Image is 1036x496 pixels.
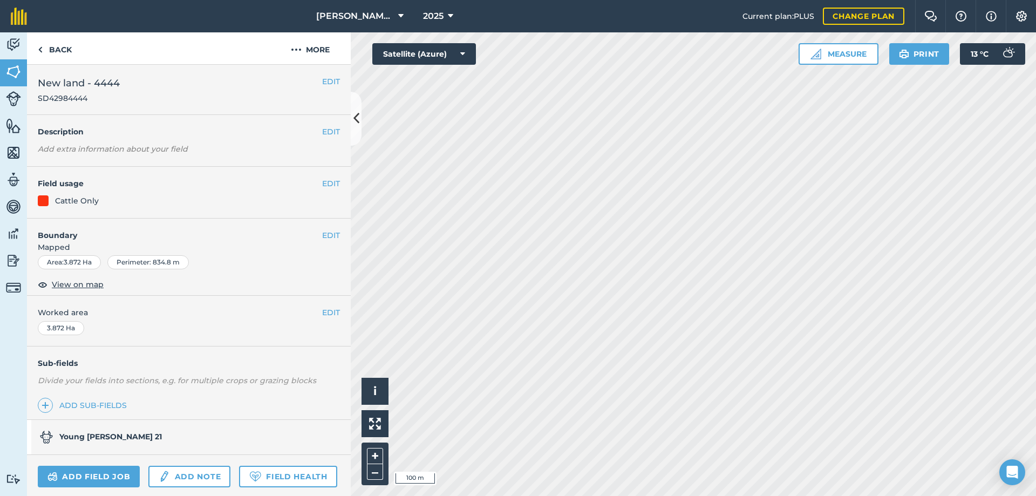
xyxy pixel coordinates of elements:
[38,144,188,154] em: Add extra information about your field
[55,195,99,207] div: Cattle Only
[11,8,27,25] img: fieldmargin Logo
[47,470,58,483] img: svg+xml;base64,PD94bWwgdmVyc2lvbj0iMS4wIiBlbmNvZGluZz0idXRmLTgiPz4KPCEtLSBHZW5lcmF0b3I6IEFkb2JlIE...
[27,219,322,241] h4: Boundary
[999,459,1025,485] div: Open Intercom Messenger
[955,11,967,22] img: A question mark icon
[6,280,21,295] img: svg+xml;base64,PD94bWwgdmVyc2lvbj0iMS4wIiBlbmNvZGluZz0idXRmLTgiPz4KPCEtLSBHZW5lcmF0b3I6IEFkb2JlIE...
[38,76,120,91] span: New land - 4444
[367,464,383,480] button: –
[322,229,340,241] button: EDIT
[986,10,997,23] img: svg+xml;base64,PHN2ZyB4bWxucz0iaHR0cDovL3d3dy53My5vcmcvMjAwMC9zdmciIHdpZHRoPSIxNyIgaGVpZ2h0PSIxNy...
[997,43,1019,65] img: svg+xml;base64,PD94bWwgdmVyc2lvbj0iMS4wIiBlbmNvZGluZz0idXRmLTgiPz4KPCEtLSBHZW5lcmF0b3I6IEFkb2JlIE...
[27,357,351,369] h4: Sub-fields
[373,384,377,398] span: i
[38,178,322,189] h4: Field usage
[158,470,170,483] img: svg+xml;base64,PD94bWwgdmVyc2lvbj0iMS4wIiBlbmNvZGluZz0idXRmLTgiPz4KPCEtLSBHZW5lcmF0b3I6IEFkb2JlIE...
[6,91,21,106] img: svg+xml;base64,PD94bWwgdmVyc2lvbj0iMS4wIiBlbmNvZGluZz0idXRmLTgiPz4KPCEtLSBHZW5lcmF0b3I6IEFkb2JlIE...
[423,10,444,23] span: 2025
[38,278,104,291] button: View on map
[38,93,120,104] span: SD42984444
[322,307,340,318] button: EDIT
[367,448,383,464] button: +
[322,76,340,87] button: EDIT
[38,307,340,318] span: Worked area
[924,11,937,22] img: Two speech bubbles overlapping with the left bubble in the forefront
[369,418,381,430] img: Four arrows, one pointing top left, one top right, one bottom right and the last bottom left
[40,431,53,444] img: svg+xml;base64,PD94bWwgdmVyc2lvbj0iMS4wIiBlbmNvZGluZz0idXRmLTgiPz4KPCEtLSBHZW5lcmF0b3I6IEFkb2JlIE...
[372,43,476,65] button: Satellite (Azure)
[291,43,302,56] img: svg+xml;base64,PHN2ZyB4bWxucz0iaHR0cDovL3d3dy53My5vcmcvMjAwMC9zdmciIHdpZHRoPSIyMCIgaGVpZ2h0PSIyNC...
[899,47,909,60] img: svg+xml;base64,PHN2ZyB4bWxucz0iaHR0cDovL3d3dy53My5vcmcvMjAwMC9zdmciIHdpZHRoPSIxOSIgaGVpZ2h0PSIyNC...
[362,378,388,405] button: i
[38,255,101,269] div: Area : 3.872 Ha
[239,466,337,487] a: Field Health
[6,145,21,161] img: svg+xml;base64,PHN2ZyB4bWxucz0iaHR0cDovL3d3dy53My5vcmcvMjAwMC9zdmciIHdpZHRoPSI1NiIgaGVpZ2h0PSI2MC...
[38,376,316,385] em: Divide your fields into sections, e.g. for multiple crops or grazing blocks
[889,43,950,65] button: Print
[52,278,104,290] span: View on map
[27,420,340,454] a: Young [PERSON_NAME] 21
[1015,11,1028,22] img: A cog icon
[823,8,904,25] a: Change plan
[316,10,394,23] span: [PERSON_NAME][GEOGRAPHIC_DATA]
[322,178,340,189] button: EDIT
[960,43,1025,65] button: 13 °C
[799,43,878,65] button: Measure
[6,37,21,53] img: svg+xml;base64,PD94bWwgdmVyc2lvbj0iMS4wIiBlbmNvZGluZz0idXRmLTgiPz4KPCEtLSBHZW5lcmF0b3I6IEFkb2JlIE...
[742,10,814,22] span: Current plan : PLUS
[6,64,21,80] img: svg+xml;base64,PHN2ZyB4bWxucz0iaHR0cDovL3d3dy53My5vcmcvMjAwMC9zdmciIHdpZHRoPSI1NiIgaGVpZ2h0PSI2MC...
[6,172,21,188] img: svg+xml;base64,PD94bWwgdmVyc2lvbj0iMS4wIiBlbmNvZGluZz0idXRmLTgiPz4KPCEtLSBHZW5lcmF0b3I6IEFkb2JlIE...
[38,43,43,56] img: svg+xml;base64,PHN2ZyB4bWxucz0iaHR0cDovL3d3dy53My5vcmcvMjAwMC9zdmciIHdpZHRoPSI5IiBoZWlnaHQ9IjI0Ii...
[27,32,83,64] a: Back
[322,126,340,138] button: EDIT
[6,226,21,242] img: svg+xml;base64,PD94bWwgdmVyc2lvbj0iMS4wIiBlbmNvZGluZz0idXRmLTgiPz4KPCEtLSBHZW5lcmF0b3I6IEFkb2JlIE...
[107,255,189,269] div: Perimeter : 834.8 m
[59,432,162,441] strong: Young [PERSON_NAME] 21
[38,278,47,291] img: svg+xml;base64,PHN2ZyB4bWxucz0iaHR0cDovL3d3dy53My5vcmcvMjAwMC9zdmciIHdpZHRoPSIxOCIgaGVpZ2h0PSIyNC...
[6,118,21,134] img: svg+xml;base64,PHN2ZyB4bWxucz0iaHR0cDovL3d3dy53My5vcmcvMjAwMC9zdmciIHdpZHRoPSI1NiIgaGVpZ2h0PSI2MC...
[38,398,131,413] a: Add sub-fields
[38,321,84,335] div: 3.872 Ha
[270,32,351,64] button: More
[42,399,49,412] img: svg+xml;base64,PHN2ZyB4bWxucz0iaHR0cDovL3d3dy53My5vcmcvMjAwMC9zdmciIHdpZHRoPSIxNCIgaGVpZ2h0PSIyNC...
[810,49,821,59] img: Ruler icon
[971,43,989,65] span: 13 ° C
[148,466,230,487] a: Add note
[6,474,21,484] img: svg+xml;base64,PD94bWwgdmVyc2lvbj0iMS4wIiBlbmNvZGluZz0idXRmLTgiPz4KPCEtLSBHZW5lcmF0b3I6IEFkb2JlIE...
[38,126,340,138] h4: Description
[6,253,21,269] img: svg+xml;base64,PD94bWwgdmVyc2lvbj0iMS4wIiBlbmNvZGluZz0idXRmLTgiPz4KPCEtLSBHZW5lcmF0b3I6IEFkb2JlIE...
[27,241,351,253] span: Mapped
[38,466,140,487] a: Add field job
[6,199,21,215] img: svg+xml;base64,PD94bWwgdmVyc2lvbj0iMS4wIiBlbmNvZGluZz0idXRmLTgiPz4KPCEtLSBHZW5lcmF0b3I6IEFkb2JlIE...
